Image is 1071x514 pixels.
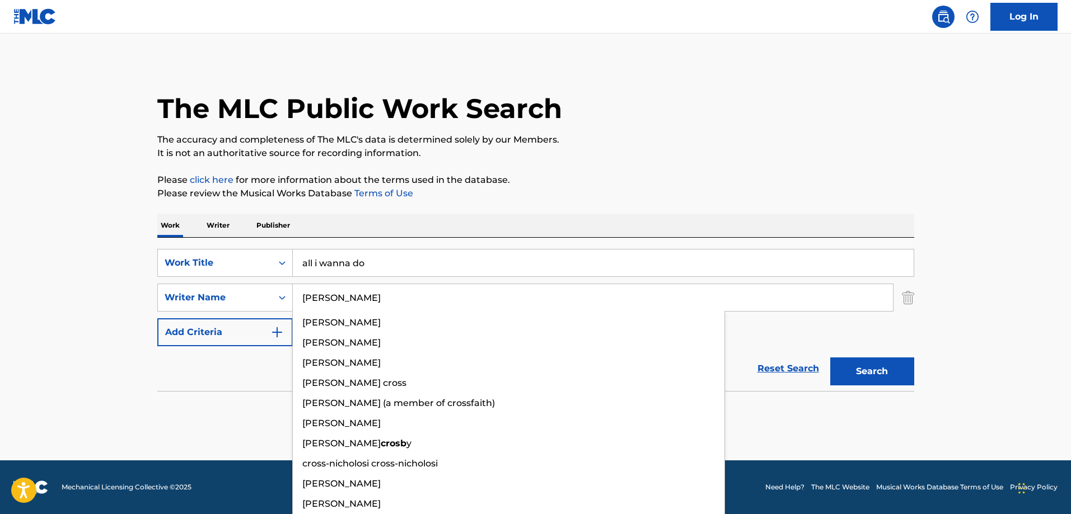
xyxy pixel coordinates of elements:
[157,173,914,187] p: Please for more information about the terms used in the database.
[302,378,406,388] span: [PERSON_NAME] cross
[302,398,495,408] span: [PERSON_NAME] (a member of crossfaith)
[961,6,984,28] div: Help
[302,357,381,368] span: [PERSON_NAME]
[1018,471,1025,505] div: Drag
[830,357,914,385] button: Search
[157,249,914,391] form: Search Form
[302,498,381,509] span: [PERSON_NAME]
[302,458,438,469] span: cross-nicholosi cross-nicholosi
[157,133,914,147] p: The accuracy and completeness of The MLC's data is determined solely by our Members.
[13,480,48,494] img: logo
[302,337,381,348] span: [PERSON_NAME]
[62,482,191,492] span: Mechanical Licensing Collective © 2025
[302,418,381,428] span: [PERSON_NAME]
[752,356,825,381] a: Reset Search
[157,187,914,200] p: Please review the Musical Works Database
[990,3,1058,31] a: Log In
[302,317,381,328] span: [PERSON_NAME]
[203,214,233,237] p: Writer
[157,147,914,160] p: It is not an authoritative source for recording information.
[406,438,411,449] span: y
[381,438,406,449] strong: crosb
[811,482,869,492] a: The MLC Website
[1015,460,1071,514] iframe: Chat Widget
[1010,482,1058,492] a: Privacy Policy
[765,482,805,492] a: Need Help?
[937,10,950,23] img: search
[270,326,284,339] img: 9d2ae6d4665cec9f34b9.svg
[13,8,57,25] img: MLC Logo
[876,482,1003,492] a: Musical Works Database Terms of Use
[157,92,562,125] h1: The MLC Public Work Search
[165,256,265,270] div: Work Title
[932,6,955,28] a: Public Search
[157,214,183,237] p: Work
[966,10,979,23] img: help
[253,214,293,237] p: Publisher
[302,438,381,449] span: [PERSON_NAME]
[190,175,233,185] a: click here
[165,291,265,304] div: Writer Name
[157,318,293,346] button: Add Criteria
[352,188,413,199] a: Terms of Use
[302,478,381,489] span: [PERSON_NAME]
[902,284,914,312] img: Delete Criterion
